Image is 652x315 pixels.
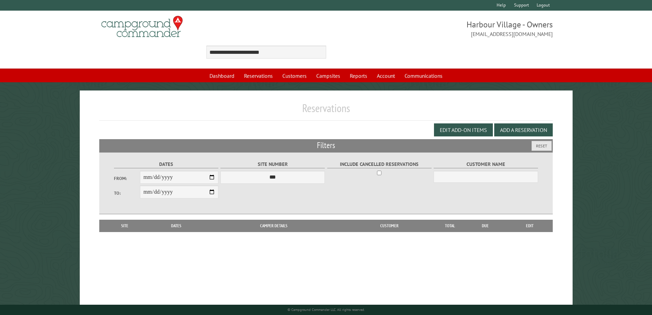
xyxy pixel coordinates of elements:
h1: Reservations [99,101,553,120]
button: Add a Reservation [494,123,553,136]
a: Customers [278,69,311,82]
button: Reset [532,141,552,151]
a: Campsites [312,69,344,82]
th: Dates [147,220,206,232]
a: Reports [346,69,371,82]
img: Campground Commander [99,13,185,40]
a: Account [373,69,399,82]
label: Site Number [220,160,325,168]
th: Edit [507,220,553,232]
th: Site [103,220,147,232]
th: Camper Details [206,220,342,232]
label: Include Cancelled Reservations [327,160,432,168]
label: Dates [114,160,218,168]
button: Edit Add-on Items [434,123,493,136]
span: Harbour Village - Owners [EMAIL_ADDRESS][DOMAIN_NAME] [326,19,553,38]
a: Reservations [240,69,277,82]
h2: Filters [99,139,553,152]
th: Customer [342,220,436,232]
th: Due [464,220,507,232]
th: Total [436,220,464,232]
label: To: [114,190,140,196]
label: From: [114,175,140,182]
small: © Campground Commander LLC. All rights reserved. [287,307,365,312]
label: Customer Name [434,160,538,168]
a: Communications [400,69,447,82]
a: Dashboard [205,69,239,82]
